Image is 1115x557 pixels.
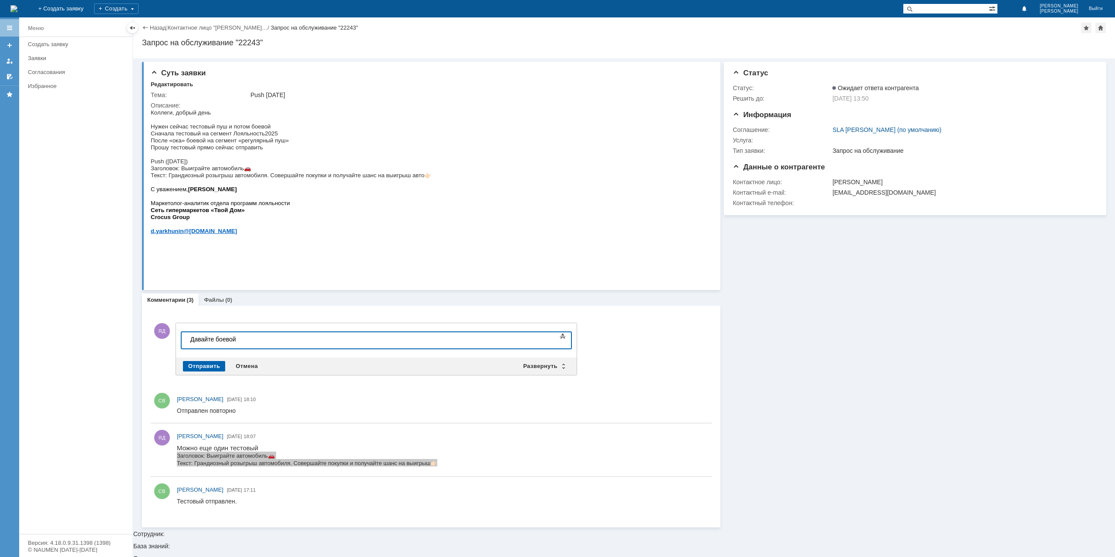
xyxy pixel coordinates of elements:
[187,297,194,303] div: (3)
[133,58,1115,537] div: Сотрудник:
[225,297,232,303] div: (0)
[177,486,223,493] span: [PERSON_NAME]
[3,3,127,10] div: Давайте боевой
[832,95,868,102] span: [DATE] 13:50
[177,432,223,441] a: [PERSON_NAME]
[177,396,223,402] span: [PERSON_NAME]
[1095,23,1106,33] div: Сделать домашней страницей
[733,111,791,119] span: Информация
[10,5,17,12] img: logo
[151,81,193,88] div: Редактировать
[154,323,170,339] span: ЯД
[177,433,223,439] span: [PERSON_NAME]
[168,24,268,31] a: Контактное лицо "[PERSON_NAME]…
[204,297,224,303] a: Файлы
[177,486,223,494] a: [PERSON_NAME]
[147,297,186,303] a: Комментарии
[733,126,831,133] div: Соглашение:
[733,69,768,77] span: Статус
[227,434,242,439] span: [DATE]
[28,23,44,34] div: Меню
[227,487,242,493] span: [DATE]
[733,137,831,144] div: Услуга:
[24,65,131,79] a: Согласования
[557,331,568,341] span: Показать панель инструментов
[733,179,831,186] div: Контактное лицо:
[270,24,358,31] div: Запрос на обслуживание "22243"
[733,84,831,91] div: Статус:
[177,395,223,404] a: [PERSON_NAME]
[1081,23,1091,33] div: Добавить в избранное
[244,487,256,493] span: 17:11
[168,24,271,31] div: /
[253,16,260,22] span: 👉🏻
[24,37,131,51] a: Создать заявку
[733,95,831,102] div: Решить до:
[989,4,997,12] span: Расширенный поиск
[91,8,98,15] span: 🚗
[832,189,1092,196] div: [EMAIL_ADDRESS][DOMAIN_NAME]
[166,24,167,30] div: |
[133,543,1115,549] div: База знаний:
[142,38,1106,47] div: Запрос на обслуживание "22243"
[274,63,281,70] span: 👉🏻
[150,24,166,31] a: Назад
[28,41,127,47] div: Создать заявку
[733,163,825,171] span: Данные о контрагенте
[151,102,708,109] div: Описание:
[832,179,1092,186] div: [PERSON_NAME]
[1040,3,1078,9] span: [PERSON_NAME]
[33,119,87,125] span: @[DOMAIN_NAME]
[28,55,127,61] div: Заявки
[127,23,138,33] div: Скрыть меню
[10,5,17,12] a: Перейти на домашнюю страницу
[733,147,831,154] div: Тип заявки:
[244,397,256,402] span: 18:10
[151,69,206,77] span: Суть заявки
[3,54,17,68] a: Мои заявки
[37,77,86,84] b: [PERSON_NAME]
[28,540,124,546] div: Версия: 4.18.0.9.31.1398 (1398)
[227,397,242,402] span: [DATE]
[24,51,131,65] a: Заявки
[832,84,919,91] span: Ожидает ответа контрагента
[28,547,124,553] div: © NAUMEN [DATE]-[DATE]
[832,147,1092,154] div: Запрос на обслуживание
[22,105,39,111] span: Group
[250,91,706,98] div: Push [DATE]
[3,38,17,52] a: Создать заявку
[832,126,941,133] a: SLA [PERSON_NAME] (по умолчанию)
[151,91,249,98] div: Тема:
[28,69,127,75] div: Согласования
[244,434,256,439] span: 18:07
[733,199,831,206] div: Контактный телефон:
[94,3,139,14] div: Создать
[3,70,17,84] a: Мои согласования
[28,83,118,89] div: Избранное
[1040,9,1078,14] span: [PERSON_NAME]
[733,189,831,196] div: Контактный e-mail:
[93,56,101,63] span: 🚗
